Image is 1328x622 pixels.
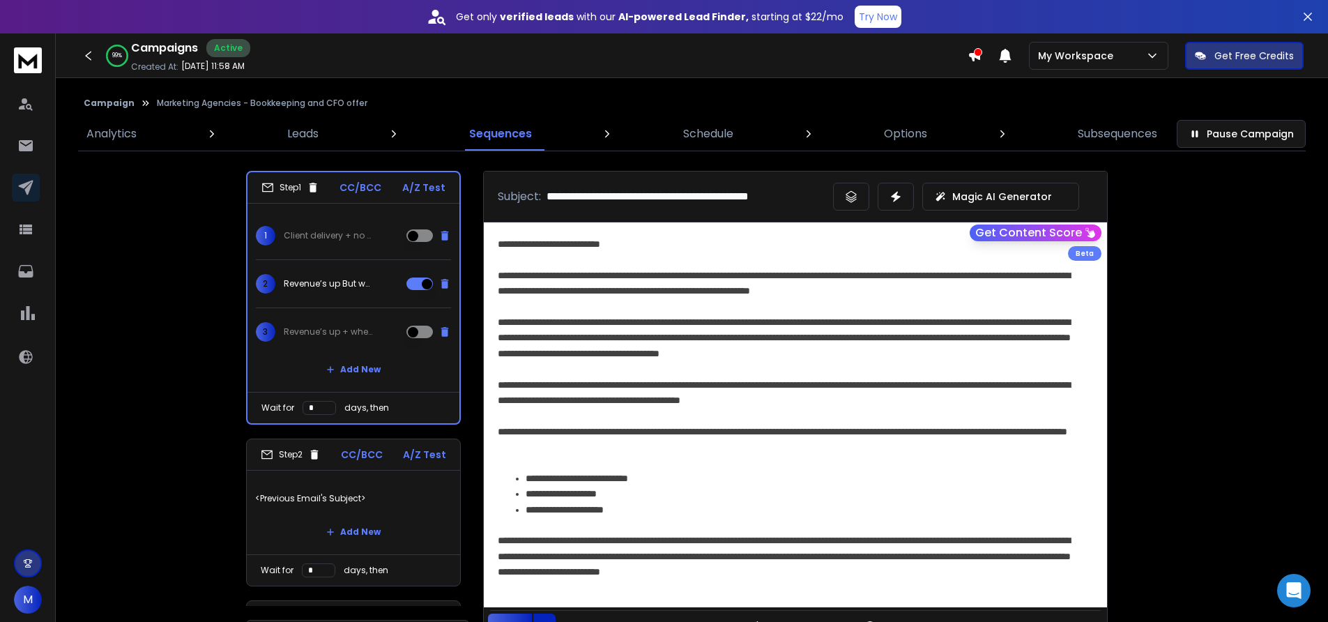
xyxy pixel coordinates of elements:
[78,117,145,151] a: Analytics
[339,181,381,195] p: CC/BCC
[181,61,245,72] p: [DATE] 11:58 AM
[456,10,844,24] p: Get only with our starting at $22/mo
[1177,120,1306,148] button: Pause Campaign
[922,183,1079,211] button: Magic AI Generator
[261,402,294,414] p: Wait for
[287,126,319,142] p: Leads
[84,98,135,109] button: Campaign
[261,448,321,461] div: Step 2
[14,47,42,73] img: logo
[498,188,541,205] p: Subject:
[970,225,1101,241] button: Get Content Score
[284,230,373,241] p: Client delivery + no CFO? Agency math is brutal.
[131,40,198,56] h1: Campaigns
[246,171,461,425] li: Step1CC/BCCA/Z Test1Client delivery + no CFO? Agency math is brutal.2Revenue’s up But where’s the...
[341,448,383,462] p: CC/BCC
[469,126,532,142] p: Sequences
[1068,246,1101,261] div: Beta
[859,10,897,24] p: Try Now
[284,278,373,289] p: Revenue’s up But where’s the money?
[206,39,250,57] div: Active
[876,117,936,151] a: Options
[1038,49,1119,63] p: My Workspace
[403,448,446,462] p: A/Z Test
[86,126,137,142] p: Analytics
[1214,49,1294,63] p: Get Free Credits
[112,52,122,60] p: 99 %
[261,181,319,194] div: Step 1
[461,117,540,151] a: Sequences
[246,439,461,586] li: Step2CC/BCCA/Z Test<Previous Email's Subject>Add NewWait fordays, then
[855,6,901,28] button: Try Now
[683,126,733,142] p: Schedule
[256,274,275,294] span: 2
[284,326,373,337] p: Revenue’s up + where’s the money?
[884,126,927,142] p: Options
[256,226,275,245] span: 1
[157,98,367,109] p: Marketing Agencies - Bookkeeping and CFO offer
[315,518,392,546] button: Add New
[1069,117,1166,151] a: Subsequences
[315,356,392,384] button: Add New
[131,61,178,73] p: Created At:
[952,190,1052,204] p: Magic AI Generator
[1185,42,1304,70] button: Get Free Credits
[261,565,293,576] p: Wait for
[14,586,42,614] button: M
[1078,126,1157,142] p: Subsequences
[402,181,445,195] p: A/Z Test
[256,322,275,342] span: 3
[344,402,389,414] p: days, then
[675,117,742,151] a: Schedule
[1277,574,1311,607] div: Open Intercom Messenger
[618,10,749,24] strong: AI-powered Lead Finder,
[344,565,388,576] p: days, then
[279,117,327,151] a: Leads
[500,10,574,24] strong: verified leads
[255,479,452,518] p: <Previous Email's Subject>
